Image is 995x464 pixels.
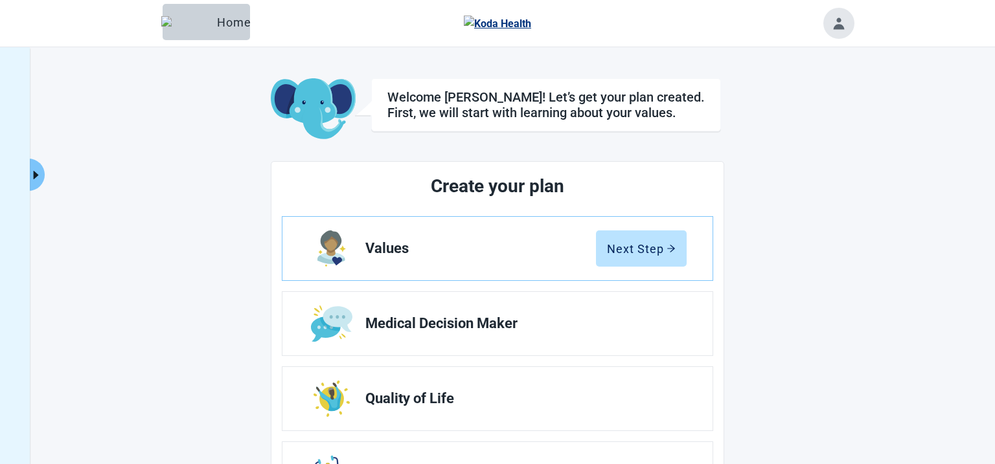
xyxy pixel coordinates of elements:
img: Koda Elephant [271,78,356,140]
img: Koda Health [464,16,531,32]
h2: Create your plan [330,172,665,201]
button: ElephantHome [163,4,250,40]
a: Edit Medical Decision Maker section [282,292,713,355]
span: Medical Decision Maker [365,316,676,331]
span: caret-right [30,169,42,181]
span: Quality of Life [365,391,676,406]
button: Toggle account menu [823,8,854,39]
div: Welcome [PERSON_NAME]! Let’s get your plan created. First, we will start with learning about your... [387,89,705,120]
span: arrow-right [667,244,676,253]
button: Next Steparrow-right [596,230,687,267]
span: Values [365,241,596,256]
a: Edit Quality of Life section [282,367,713,430]
button: Expand menu [29,159,45,191]
div: Home [173,16,240,28]
div: Next Step [607,242,676,255]
a: Edit Values section [282,217,713,280]
img: Elephant [161,16,212,28]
